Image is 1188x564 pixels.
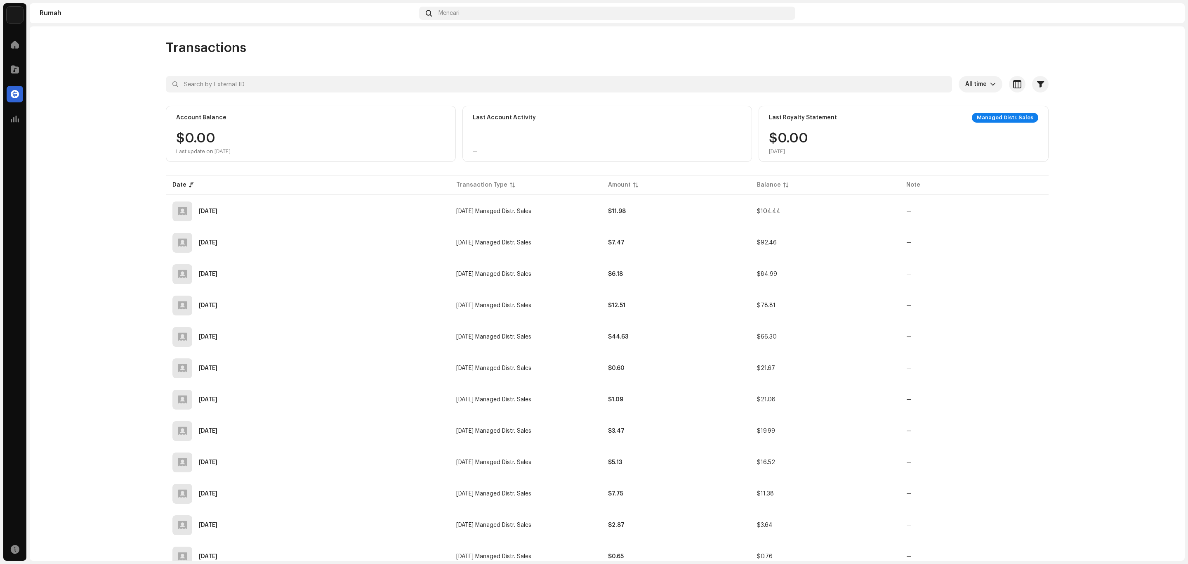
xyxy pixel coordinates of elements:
strong: $5.13 [608,460,622,465]
div: Sep 5, 2025 [199,240,217,246]
div: — [473,148,478,155]
span: $21.67 [757,365,775,371]
re-a-table-badge: — [906,271,912,277]
span: $21.08 [757,397,775,403]
span: $104.44 [757,209,780,214]
div: Transaction Type [456,181,507,189]
div: Account Balance [176,114,226,121]
span: All time [965,76,990,92]
re-a-table-badge: — [906,554,912,559]
span: $3.64 [757,522,773,528]
span: $78.81 [757,303,775,308]
span: Mar 2025 Managed Distr. Sales [456,397,531,403]
span: Feb 2025 Managed Distr. Sales [456,428,531,434]
re-a-table-badge: — [906,397,912,403]
img: de0d2825-999c-4937-b35a-9adca56ee094 [7,7,23,23]
strong: $7.75 [608,491,623,497]
strong: $6.18 [608,271,623,277]
span: Nov 2024 Managed Distr. Sales [456,522,531,528]
div: Jun 5, 2025 [199,334,217,340]
strong: $3.47 [608,428,625,434]
div: Apr 6, 2025 [199,397,217,403]
strong: $0.60 [608,365,625,371]
div: Date [172,181,186,189]
span: Apr 2025 Managed Distr. Sales [456,365,531,371]
span: $92.46 [757,240,777,246]
input: Search by External ID [166,76,952,92]
strong: $0.65 [608,554,624,559]
div: Oct 3, 2025 [199,209,217,214]
div: Last update on [DATE] [176,148,231,155]
span: Sep 2025 Managed Distr. Sales [456,209,531,214]
span: Jul 2025 Managed Distr. Sales [456,271,531,277]
div: Dec 6, 2024 [199,522,217,528]
span: $16.52 [757,460,775,465]
div: Managed Distr. Sales [972,113,1038,123]
re-a-table-badge: — [906,522,912,528]
div: Jul 6, 2025 [199,303,217,308]
span: Aug 2025 Managed Distr. Sales [456,240,531,246]
span: Jun 2025 Managed Distr. Sales [456,303,531,308]
div: Balance [757,181,781,189]
span: Dec 2024 Managed Distr. Sales [456,491,531,497]
div: Mar 6, 2025 [199,428,217,434]
img: 7a451cc1-1008-4d9a-b801-c0293ab6a051 [1162,7,1175,20]
strong: $2.87 [608,522,625,528]
div: Last Royalty Statement [769,114,837,121]
strong: $1.09 [608,397,623,403]
strong: $12.51 [608,303,625,308]
re-a-table-badge: — [906,303,912,308]
re-a-table-badge: — [906,240,912,246]
re-a-table-badge: — [906,460,912,465]
div: Aug 7, 2025 [199,271,217,277]
font: Mencari [438,10,460,16]
span: $66.30 [757,334,777,340]
span: $84.99 [757,271,777,277]
re-a-table-badge: — [906,365,912,371]
span: $0.76 [757,554,773,559]
span: $11.38 [757,491,774,497]
div: Amount [608,181,631,189]
span: Jan 2025 Managed Distr. Sales [456,460,531,465]
div: May 6, 2025 [199,365,217,371]
strong: $11.98 [608,209,626,214]
span: Transactions [166,40,246,56]
strong: $44.63 [608,334,628,340]
span: Oct 2024 Managed Distr. Sales [456,554,531,559]
strong: $7.47 [608,240,625,246]
font: Rumah [40,10,61,17]
re-a-table-badge: — [906,209,912,214]
div: Jan 4, 2025 [199,491,217,497]
div: Feb 5, 2025 [199,460,217,465]
div: Last Account Activity [473,114,536,121]
div: Nov 8, 2024 [199,554,217,559]
div: [DATE] [769,148,808,155]
div: dropdown trigger [990,76,996,92]
span: $19.99 [757,428,775,434]
re-a-table-badge: — [906,491,912,497]
re-a-table-badge: — [906,428,912,434]
span: May 2025 Managed Distr. Sales [456,334,531,340]
re-a-table-badge: — [906,334,912,340]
